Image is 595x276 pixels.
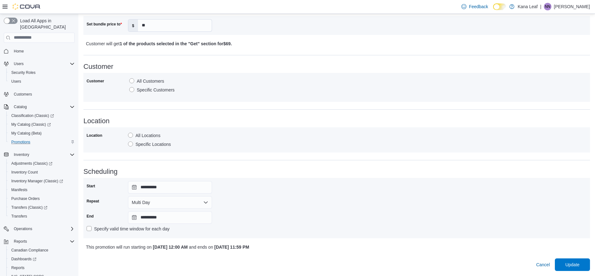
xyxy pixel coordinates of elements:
[11,122,51,127] span: My Catalog (Classic)
[14,104,27,109] span: Catalog
[9,186,75,194] span: Manifests
[128,19,138,31] label: $
[518,3,538,10] p: Kana Leaf
[9,213,29,220] a: Transfers
[11,170,38,175] span: Inventory Count
[128,211,212,224] input: Press the down key to open a popover containing a calendar.
[9,213,75,220] span: Transfers
[493,3,506,10] input: Dark Mode
[1,59,77,68] button: Users
[9,204,50,211] a: Transfers (Classic)
[11,225,35,233] button: Operations
[6,129,77,138] button: My Catalog (Beta)
[9,255,39,263] a: Dashboards
[9,78,75,85] span: Users
[87,214,94,219] label: End
[87,22,122,27] label: Set bundle price to
[1,150,77,159] button: Inventory
[9,264,75,272] span: Reports
[9,130,75,137] span: My Catalog (Beta)
[11,238,75,245] span: Reports
[11,79,21,84] span: Users
[83,117,590,125] h3: Location
[14,152,29,157] span: Inventory
[6,120,77,129] a: My Catalog (Classic)
[536,262,550,268] span: Cancel
[9,195,42,202] a: Purchase Orders
[9,160,55,167] a: Adjustments (Classic)
[87,79,104,84] label: Customer
[11,47,75,55] span: Home
[11,60,26,68] button: Users
[9,246,75,254] span: Canadian Compliance
[18,18,75,30] span: Load All Apps in [GEOGRAPHIC_DATA]
[9,138,33,146] a: Promotions
[9,69,75,76] span: Security Roles
[86,40,462,47] p: Customer will get
[11,70,35,75] span: Security Roles
[459,0,491,13] a: Feedback
[544,3,551,10] div: Noreen Nichol
[11,60,75,68] span: Users
[6,159,77,168] a: Adjustments (Classic)
[87,199,99,204] label: Repeat
[6,246,77,255] button: Canadian Compliance
[469,3,488,10] span: Feedback
[11,151,32,158] button: Inventory
[6,177,77,185] a: Inventory Manager (Classic)
[6,194,77,203] button: Purchase Orders
[11,131,42,136] span: My Catalog (Beta)
[6,185,77,194] button: Manifests
[87,225,169,233] label: Specify valid time window for each day
[128,181,212,194] input: Press the down key to open a popover containing a calendar.
[11,248,48,253] span: Canadian Compliance
[9,160,75,167] span: Adjustments (Classic)
[87,184,95,189] label: Start
[9,255,75,263] span: Dashboards
[9,168,40,176] a: Inventory Count
[9,130,44,137] a: My Catalog (Beta)
[11,187,27,192] span: Manifests
[11,214,27,219] span: Transfers
[11,179,63,184] span: Inventory Manager (Classic)
[129,86,175,94] label: Specific Customers
[11,90,75,98] span: Customers
[1,224,77,233] button: Operations
[128,196,212,209] button: Multi Day
[129,77,164,85] label: All Customers
[545,3,550,10] span: NN
[83,168,590,175] h3: Scheduling
[14,49,24,54] span: Home
[11,113,54,118] span: Classification (Classic)
[9,121,75,128] span: My Catalog (Classic)
[214,245,249,250] b: [DATE] 11:59 PM
[1,237,77,246] button: Reports
[14,92,32,97] span: Customers
[11,265,24,270] span: Reports
[153,245,188,250] b: [DATE] 12:00 AM
[11,196,40,201] span: Purchase Orders
[565,262,579,268] span: Update
[14,239,27,244] span: Reports
[6,203,77,212] a: Transfers (Classic)
[11,205,47,210] span: Transfers (Classic)
[6,168,77,177] button: Inventory Count
[1,47,77,56] button: Home
[11,103,29,111] button: Catalog
[6,77,77,86] button: Users
[83,63,590,70] h3: Customer
[9,264,27,272] a: Reports
[11,103,75,111] span: Catalog
[14,226,32,231] span: Operations
[534,258,552,271] button: Cancel
[9,204,75,211] span: Transfers (Classic)
[9,177,66,185] a: Inventory Manager (Classic)
[87,133,102,138] label: Location
[11,151,75,158] span: Inventory
[9,69,38,76] a: Security Roles
[120,41,232,46] b: 1 of the products selected in the "Get" section for $69 .
[11,91,35,98] a: Customers
[128,132,160,139] label: All Locations
[9,177,75,185] span: Inventory Manager (Classic)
